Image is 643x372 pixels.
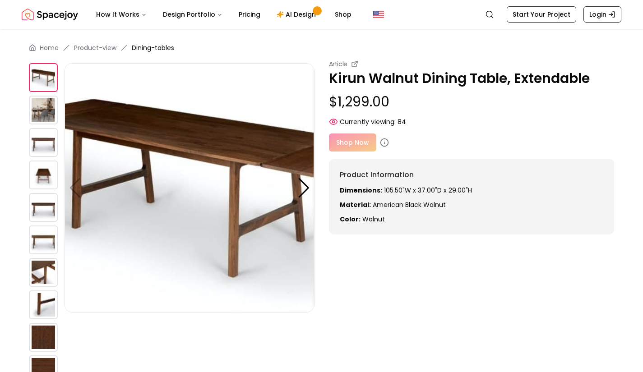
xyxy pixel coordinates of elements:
[328,5,359,23] a: Shop
[340,186,604,195] p: 105.50"W x 37.00"D x 29.00"H
[29,63,58,92] img: https://storage.googleapis.com/spacejoy-main/assets/6151b5c8ce5dad001c20924f/product_0_m2cng2dgjh0c
[583,6,621,23] a: Login
[269,5,326,23] a: AI Design
[340,117,396,126] span: Currently viewing:
[507,6,576,23] a: Start Your Project
[29,43,614,52] nav: breadcrumb
[314,63,564,312] img: https://storage.googleapis.com/spacejoy-main/assets/6151b5c8ce5dad001c20924f/product_1_00j4ap1i282j2
[29,128,58,157] img: https://storage.googleapis.com/spacejoy-main/assets/6151b5c8ce5dad001c20924f/product_2_b5o30naoohh
[362,215,385,224] span: walnut
[40,43,59,52] a: Home
[22,5,78,23] img: Spacejoy Logo
[340,186,382,195] strong: Dimensions:
[89,5,359,23] nav: Main
[29,161,58,189] img: https://storage.googleapis.com/spacejoy-main/assets/6151b5c8ce5dad001c20924f/product_3_65kkco82kbb4
[329,60,348,69] small: Article
[231,5,268,23] a: Pricing
[398,117,406,126] span: 84
[340,200,371,209] strong: Material:
[340,215,361,224] strong: Color:
[22,5,78,23] a: Spacejoy
[65,63,314,312] img: https://storage.googleapis.com/spacejoy-main/assets/6151b5c8ce5dad001c20924f/product_0_m2cng2dgjh0c
[373,200,446,209] span: American Black Walnut
[329,70,615,87] p: Kirun Walnut Dining Table, Extendable
[29,193,58,222] img: https://storage.googleapis.com/spacejoy-main/assets/6151b5c8ce5dad001c20924f/product_4_h3jlc536pll
[340,170,604,180] h6: Product Information
[329,94,615,110] p: $1,299.00
[29,225,58,254] img: https://storage.googleapis.com/spacejoy-main/assets/6151b5c8ce5dad001c20924f/product_5_25hlgh4mk2pg
[29,323,58,352] img: https://storage.googleapis.com/spacejoy-main/assets/6151b5c8ce5dad001c20924f/product_8_gke9db5gp72j
[29,258,58,287] img: https://storage.googleapis.com/spacejoy-main/assets/6151b5c8ce5dad001c20924f/product_6_pjdl8jdpi81
[74,43,116,52] a: Product-view
[89,5,154,23] button: How It Works
[29,290,58,319] img: https://storage.googleapis.com/spacejoy-main/assets/6151b5c8ce5dad001c20924f/product_7_d09flo1dcao
[156,5,230,23] button: Design Portfolio
[373,9,384,20] img: United States
[29,96,58,124] img: https://storage.googleapis.com/spacejoy-main/assets/6151b5c8ce5dad001c20924f/product_1_00j4ap1i282j2
[132,43,174,52] span: Dining-tables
